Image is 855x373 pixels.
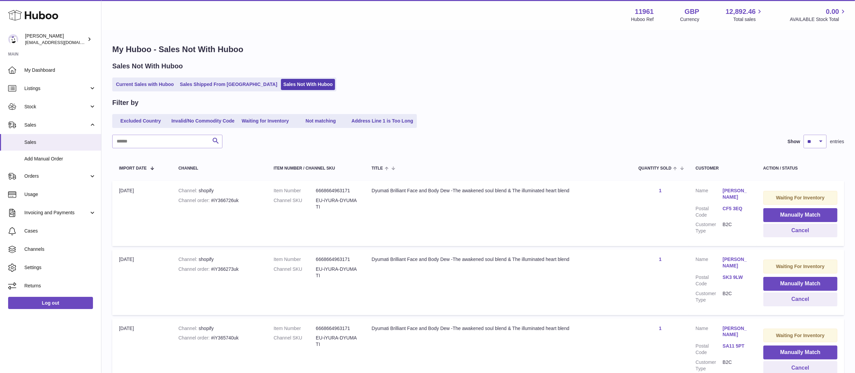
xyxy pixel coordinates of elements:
[830,138,844,145] span: entries
[179,325,260,332] div: shopify
[24,104,89,110] span: Stock
[119,166,147,171] span: Import date
[790,7,847,23] a: 0.00 AVAILABLE Stock Total
[179,188,199,193] strong: Channel
[112,181,172,246] td: [DATE]
[316,256,358,263] dd: 6668664963171
[8,34,18,44] img: internalAdmin-11961@internal.huboo.com
[112,98,139,107] h2: Filter by
[726,7,756,16] span: 12,892.46
[25,40,99,45] span: [EMAIL_ADDRESS][DOMAIN_NAME]
[696,256,723,271] dt: Name
[680,16,699,23] div: Currency
[733,16,763,23] span: Total sales
[723,205,750,212] a: CF5 3EQ
[179,197,260,204] div: #iY366726uk
[723,256,750,269] a: [PERSON_NAME]
[696,221,723,234] dt: Customer Type
[24,228,96,234] span: Cases
[726,7,763,23] a: 12,892.46 Total sales
[316,197,358,210] dd: EU-iYURA-DYUMATI
[24,173,89,179] span: Orders
[316,335,358,348] dd: EU-iYURA-DYUMATI
[316,266,358,279] dd: EU-iYURA-DYUMATI
[372,325,625,332] div: Dyumati Brilliant Face and Body Dew -The awakened soul blend & The illuminated heart blend
[776,195,825,200] strong: Waiting For Inventory
[281,79,335,90] a: Sales Not With Huboo
[790,16,847,23] span: AVAILABLE Stock Total
[696,325,723,340] dt: Name
[24,67,96,73] span: My Dashboard
[112,249,172,315] td: [DATE]
[112,62,183,71] h2: Sales Not With Huboo
[274,197,316,210] dt: Channel SKU
[316,188,358,194] dd: 6668664963171
[776,333,825,338] strong: Waiting For Inventory
[114,115,168,127] a: Excluded Country
[24,283,96,289] span: Returns
[114,79,176,90] a: Current Sales with Huboo
[274,325,316,332] dt: Item Number
[659,326,662,331] a: 1
[24,191,96,198] span: Usage
[723,274,750,281] a: SK3 9LW
[179,257,199,262] strong: Channel
[24,210,89,216] span: Invoicing and Payments
[788,138,800,145] label: Show
[238,115,292,127] a: Waiting for Inventory
[723,290,750,303] dd: B2C
[179,256,260,263] div: shopify
[274,335,316,348] dt: Channel SKU
[639,166,672,171] span: Quantity Sold
[169,115,237,127] a: Invalid/No Commodity Code
[696,359,723,372] dt: Customer Type
[763,224,837,238] button: Cancel
[635,7,654,16] strong: 11961
[696,274,723,287] dt: Postal Code
[179,166,260,171] div: Channel
[294,115,348,127] a: Not matching
[372,188,625,194] div: Dyumati Brilliant Face and Body Dew -The awakened soul blend & The illuminated heart blend
[826,7,839,16] span: 0.00
[179,266,260,272] div: #iY366273uk
[24,156,96,162] span: Add Manual Order
[763,292,837,306] button: Cancel
[179,335,211,341] strong: Channel order
[179,335,260,341] div: #iY365740uk
[696,188,723,202] dt: Name
[685,7,699,16] strong: GBP
[723,343,750,349] a: SA11 5PT
[24,264,96,271] span: Settings
[763,208,837,222] button: Manually Match
[274,256,316,263] dt: Item Number
[179,188,260,194] div: shopify
[696,290,723,303] dt: Customer Type
[372,256,625,263] div: Dyumati Brilliant Face and Body Dew -The awakened soul blend & The illuminated heart blend
[696,343,723,356] dt: Postal Code
[316,325,358,332] dd: 6668664963171
[723,325,750,338] a: [PERSON_NAME]
[372,166,383,171] span: Title
[274,166,358,171] div: Item Number / Channel SKU
[112,44,844,55] h1: My Huboo - Sales Not With Huboo
[631,16,654,23] div: Huboo Ref
[24,246,96,253] span: Channels
[179,326,199,331] strong: Channel
[24,139,96,146] span: Sales
[24,85,89,92] span: Listings
[24,122,89,128] span: Sales
[8,297,93,309] a: Log out
[274,266,316,279] dt: Channel SKU
[723,221,750,234] dd: B2C
[723,359,750,372] dd: B2C
[723,188,750,200] a: [PERSON_NAME]
[349,115,416,127] a: Address Line 1 is Too Long
[696,205,723,218] dt: Postal Code
[25,33,86,46] div: [PERSON_NAME]
[659,188,662,193] a: 1
[696,166,750,171] div: Customer
[177,79,280,90] a: Sales Shipped From [GEOGRAPHIC_DATA]
[179,198,211,203] strong: Channel order
[763,166,837,171] div: Action / Status
[776,264,825,269] strong: Waiting For Inventory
